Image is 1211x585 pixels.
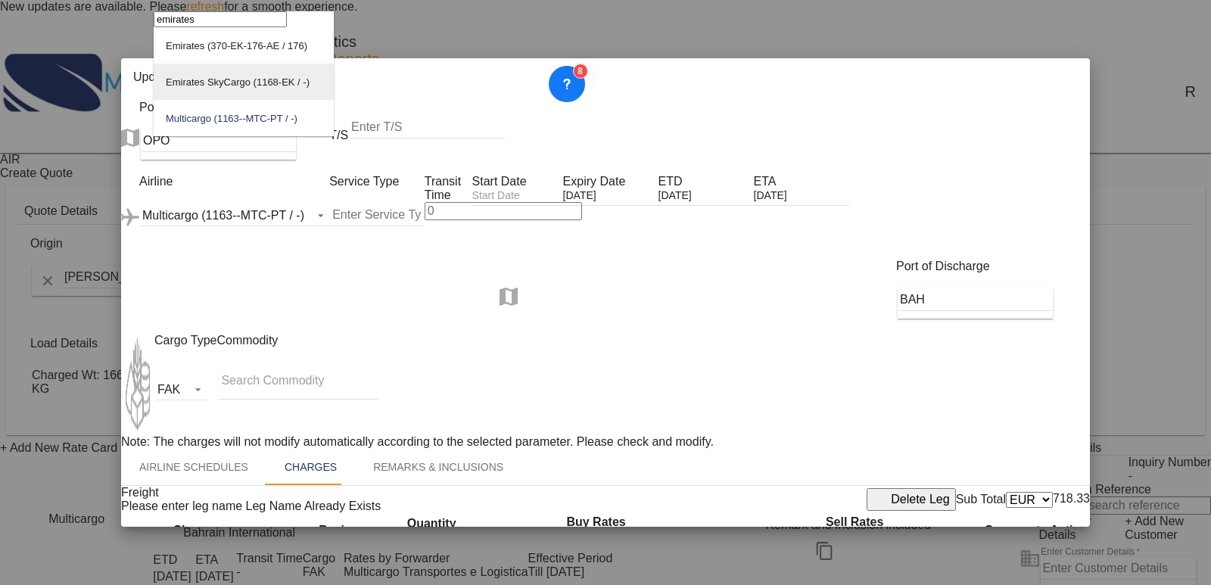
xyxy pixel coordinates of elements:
input: Select Airline [154,11,287,27]
div: Emirates SkyCargo (1168-EK / -) [166,76,310,88]
md-option: Emirates [154,27,334,64]
md-option: Emirates SkyCargo [154,64,334,100]
div: Emirates (370-EK-176-AE / 176) [166,40,307,51]
div: Multicargo (1163--MTC-PT / -) [166,113,297,124]
md-option: Multicargo [154,100,334,136]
